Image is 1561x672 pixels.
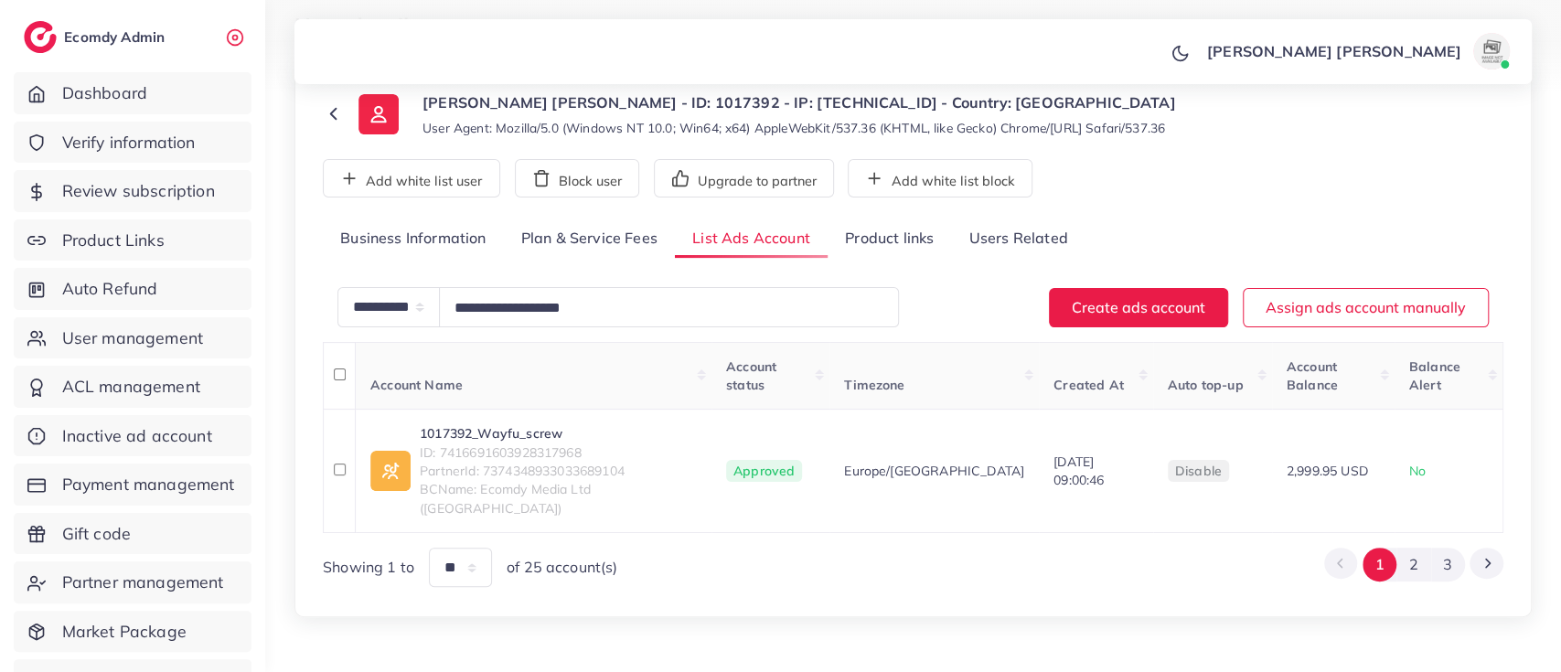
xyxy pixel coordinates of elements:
[62,277,158,301] span: Auto Refund
[62,131,196,155] span: Verify information
[62,81,147,105] span: Dashboard
[62,326,203,350] span: User management
[507,557,618,578] span: of 25 account(s)
[62,522,131,546] span: Gift code
[844,377,904,393] span: Timezone
[323,159,500,197] button: Add white list user
[726,358,776,393] span: Account status
[14,611,251,653] a: Market Package
[504,219,675,259] a: Plan & Service Fees
[323,219,504,259] a: Business Information
[14,122,251,164] a: Verify information
[420,462,697,480] span: PartnerId: 7374348933033689104
[1363,548,1396,581] button: Go to page 1
[1053,453,1104,488] span: [DATE] 09:00:46
[1473,33,1510,69] img: avatar
[1287,358,1338,393] span: Account Balance
[654,159,834,197] button: Upgrade to partner
[420,424,697,443] a: 1017392_Wayfu_screw
[848,159,1032,197] button: Add white list block
[1053,377,1124,393] span: Created At
[1168,377,1244,393] span: Auto top-up
[1207,40,1461,62] p: [PERSON_NAME] [PERSON_NAME]
[515,159,639,197] button: Block user
[14,72,251,114] a: Dashboard
[24,21,169,53] a: logoEcomdy Admin
[420,443,697,462] span: ID: 7416691603928317968
[420,480,697,517] span: BCName: Ecomdy Media Ltd ([GEOGRAPHIC_DATA])
[726,460,802,482] span: Approved
[14,268,251,310] a: Auto Refund
[370,377,463,393] span: Account Name
[64,28,169,46] h2: Ecomdy Admin
[1409,358,1460,393] span: Balance Alert
[62,179,215,203] span: Review subscription
[14,170,251,212] a: Review subscription
[62,375,200,399] span: ACL management
[1175,463,1222,479] span: disable
[62,424,212,448] span: Inactive ad account
[1287,463,1368,479] span: 2,999.95 USD
[24,21,57,53] img: logo
[675,219,828,259] a: List Ads Account
[62,473,235,496] span: Payment management
[323,557,414,578] span: Showing 1 to
[1409,463,1426,479] span: No
[1431,548,1465,581] button: Go to page 3
[844,462,1024,480] span: Europe/[GEOGRAPHIC_DATA]
[422,91,1176,113] p: [PERSON_NAME] [PERSON_NAME] - ID: 1017392 - IP: [TECHNICAL_ID] - Country: [GEOGRAPHIC_DATA]
[14,366,251,408] a: ACL management
[358,94,399,134] img: ic-user-info.36bf1079.svg
[422,119,1165,137] small: User Agent: Mozilla/5.0 (Windows NT 10.0; Win64; x64) AppleWebKit/537.36 (KHTML, like Gecko) Chro...
[14,513,251,555] a: Gift code
[1049,288,1228,327] button: Create ads account
[14,415,251,457] a: Inactive ad account
[828,219,951,259] a: Product links
[1396,548,1430,581] button: Go to page 2
[951,219,1085,259] a: Users Related
[14,464,251,506] a: Payment management
[1197,33,1517,69] a: [PERSON_NAME] [PERSON_NAME]avatar
[62,620,187,644] span: Market Package
[370,451,411,491] img: ic-ad-info.7fc67b75.svg
[1324,548,1503,581] ul: Pagination
[14,317,251,359] a: User management
[14,561,251,603] a: Partner management
[62,229,165,252] span: Product Links
[62,571,224,594] span: Partner management
[1243,288,1489,327] button: Assign ads account manually
[1470,548,1503,579] button: Go to next page
[14,219,251,261] a: Product Links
